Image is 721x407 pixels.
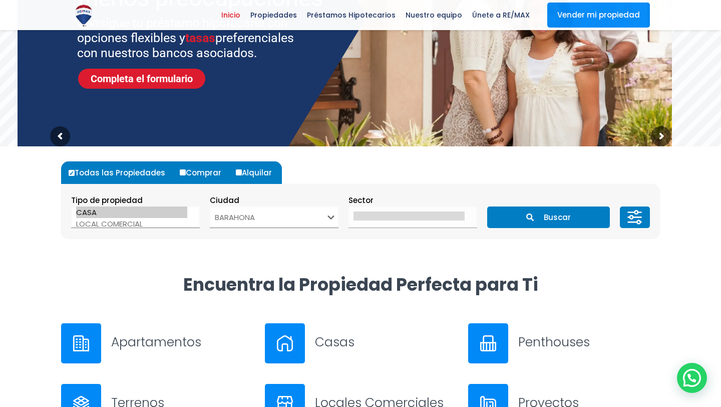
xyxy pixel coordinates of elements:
[77,16,307,61] sr7-txt: Consigue tu préstamo hipotecario con opciones flexibles y preferenciales con nuestros bancos asoc...
[233,161,282,184] label: Alquilar
[185,31,215,45] span: tasas
[180,169,186,175] input: Comprar
[111,333,253,351] h3: Apartamentos
[71,3,96,28] img: Logo de REMAX
[183,272,538,297] strong: Encuentra la Propiedad Perfecta para Ti
[401,8,467,23] span: Nuestro equipo
[547,3,650,28] a: Vender mi propiedad
[66,161,175,184] label: Todas las Propiedades
[76,218,187,230] option: LOCAL COMERCIAL
[76,207,187,218] option: CASA
[216,8,245,23] span: Inicio
[177,161,231,184] label: Comprar
[265,323,457,363] a: Casas
[302,8,401,23] span: Préstamos Hipotecarios
[61,323,253,363] a: Apartamentos
[69,170,75,176] input: Todas las Propiedades
[468,323,660,363] a: Penthouses
[78,69,205,89] a: Completa el formulario
[210,195,239,206] span: Ciudad
[518,333,660,351] h3: Penthouses
[487,207,609,228] button: Buscar
[71,195,143,206] span: Tipo de propiedad
[315,333,457,351] h3: Casas
[236,169,242,175] input: Alquilar
[245,8,302,23] span: Propiedades
[348,195,374,206] span: Sector
[467,8,535,23] span: Únete a RE/MAX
